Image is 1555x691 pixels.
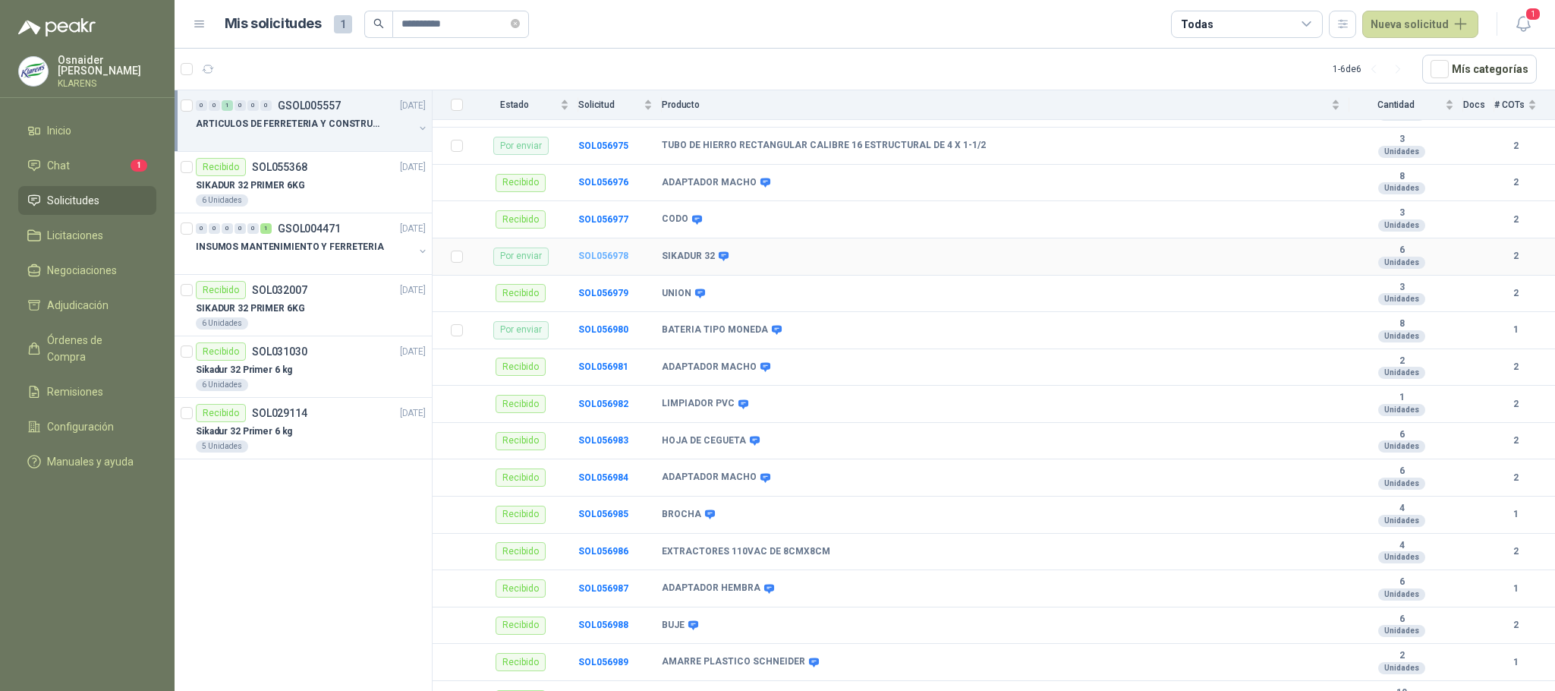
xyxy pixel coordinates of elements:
[222,100,233,111] div: 1
[662,251,715,263] b: SIKADUR 32
[1378,367,1425,379] div: Unidades
[18,326,156,371] a: Órdenes de Compra
[400,406,426,421] p: [DATE]
[578,177,628,188] a: SOL056976
[196,223,207,234] div: 0
[400,283,426,298] p: [DATE]
[196,117,385,131] p: ARTICULOS DE FERRETERIA Y CONSTRUCCION EN GENERAL
[578,472,628,483] a: SOL056984
[18,221,156,250] a: Licitaciones
[578,583,628,594] a: SOL056987
[1494,397,1537,412] b: 2
[662,582,760,595] b: ADAPTADOR HEMBRA
[196,363,292,377] p: Sikadur 32 Primer 6 kg
[1349,355,1454,368] b: 2
[662,177,757,189] b: ADAPTADOR MACHO
[578,509,628,519] a: SOL056985
[400,99,426,113] p: [DATE]
[1494,360,1537,374] b: 2
[235,223,246,234] div: 0
[578,251,628,261] a: SOL056978
[400,345,426,359] p: [DATE]
[209,223,220,234] div: 0
[578,288,628,298] a: SOL056979
[196,317,248,330] div: 6 Unidades
[1494,99,1525,110] span: # COTs
[18,18,96,36] img: Logo peakr
[1494,544,1537,559] b: 2
[1349,392,1454,404] b: 1
[252,285,307,295] p: SOL032007
[175,152,432,213] a: RecibidoSOL055368[DATE] SIKADUR 32 PRIMER 6KG6 Unidades
[578,657,628,667] a: SOL056989
[18,186,156,215] a: Solicitudes
[196,158,246,176] div: Recibido
[18,291,156,320] a: Adjudicación
[1378,625,1425,637] div: Unidades
[1494,139,1537,153] b: 2
[19,57,48,86] img: Company Logo
[578,546,628,557] a: SOL056986
[18,447,156,476] a: Manuales y ayuda
[578,361,628,372] a: SOL056981
[18,151,156,180] a: Chat1
[175,336,432,398] a: RecibidoSOL031030[DATE] Sikadur 32 Primer 6 kg6 Unidades
[1349,540,1454,552] b: 4
[247,100,259,111] div: 0
[1378,662,1425,674] div: Unidades
[1349,614,1454,626] b: 6
[1378,182,1425,194] div: Unidades
[1349,245,1454,257] b: 6
[1378,440,1425,453] div: Unidades
[496,358,546,376] div: Recibido
[662,324,768,336] b: BATERIA TIPO MONEDA
[496,506,546,524] div: Recibido
[1378,551,1425,563] div: Unidades
[196,281,246,299] div: Recibido
[662,140,986,152] b: TUBO DE HIERRO RECTANGULAR CALIBRE 16 ESTRUCTURAL DE 4 X 1-1/2
[578,214,628,225] a: SOL056977
[496,432,546,450] div: Recibido
[511,19,520,28] span: close-circle
[578,90,662,120] th: Solicitud
[1333,57,1410,81] div: 1 - 6 de 6
[235,100,246,111] div: 0
[662,620,685,632] b: BUJE
[496,617,546,635] div: Recibido
[47,383,103,400] span: Remisiones
[225,13,322,35] h1: Mis solicitudes
[1349,429,1454,441] b: 6
[662,213,688,226] b: CODO
[47,157,70,174] span: Chat
[578,99,641,110] span: Solicitud
[260,223,272,234] div: 1
[1378,219,1425,232] div: Unidades
[662,546,830,558] b: EXTRACTORES 110VAC DE 8CMX8CM
[1378,293,1425,305] div: Unidades
[58,79,156,88] p: KLARENS
[578,435,628,446] a: SOL056983
[493,321,549,339] div: Por enviar
[1349,282,1454,294] b: 3
[1494,582,1537,596] b: 1
[662,99,1328,110] span: Producto
[278,223,341,234] p: GSOL004471
[18,412,156,441] a: Configuración
[493,137,549,155] div: Por enviar
[196,301,304,316] p: SIKADUR 32 PRIMER 6KG
[175,398,432,459] a: RecibidoSOL029114[DATE] Sikadur 32 Primer 6 kg5 Unidades
[496,469,546,487] div: Recibido
[578,399,628,409] a: SOL056982
[578,620,628,630] b: SOL056988
[472,99,557,110] span: Estado
[196,100,207,111] div: 0
[18,377,156,406] a: Remisiones
[1494,618,1537,633] b: 2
